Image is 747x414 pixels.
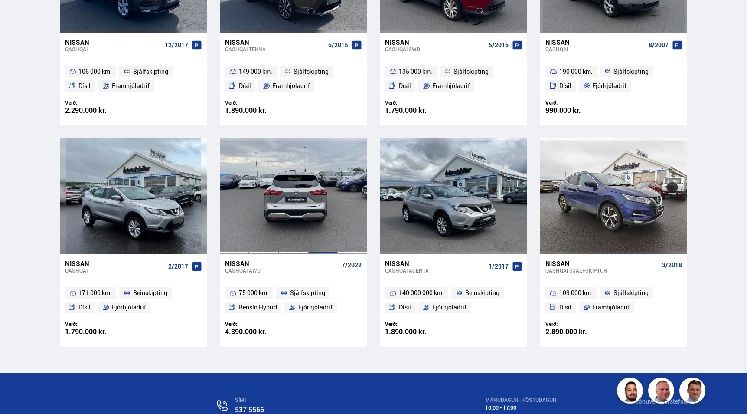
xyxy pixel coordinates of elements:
[399,66,432,77] span: 135 000 km.
[239,302,277,312] span: Bensín Hybrid
[385,267,485,273] div: Qashqai ACENTA
[60,33,207,125] a: Nissan Qashqai 12/2017 106 000 km. Sjálfskipting Dísil Framhjóladrif Verð: 2.290.000 kr.
[592,81,626,91] span: Fjórhjóladrif
[65,321,134,327] div: Verð:
[613,66,649,77] span: Sjálfskipting
[65,107,134,114] div: 2.290.000 kr.
[65,328,134,335] div: 1.790.000 kr.
[225,38,325,46] div: Nissan
[294,66,329,77] span: Sjálfskipting
[225,99,294,106] div: Verð:
[239,81,251,91] span: Dísil
[485,404,556,411] div: 10:00 - 17:00
[559,302,571,312] span: Dísil
[545,260,659,267] div: Nissan
[217,400,228,411] img: n0V2lOsqF3l1V2iz.svg
[545,99,614,106] div: Verð:
[298,302,333,312] span: Fjórhjóladrif
[432,81,470,91] span: Framhjóladrif
[592,302,630,312] span: Framhjóladrif
[78,288,112,298] span: 171 000 km.
[485,397,556,403] div: MÁNUDAGUR - FÖSTUDAGUR
[225,107,294,114] div: 1.890.000 kr.
[272,81,310,91] span: Framhjóladrif
[545,267,659,273] div: Qashqai SJÁLFSKIPTUR
[559,81,571,91] span: Dísil
[342,262,362,269] span: 7/2022
[380,33,527,125] a: Nissan Qashqai 2WD 5/2016 135 000 km. Sjálfskipting Dísil Framhjóladrif Verð: 1.790.000 kr.
[165,42,188,49] span: 12/2017
[545,328,614,335] div: 2.890.000 kr.
[60,254,207,347] a: Nissan Qashqai 2/2017 171 000 km. Beinskipting Dísil Fjórhjóladrif Verð: 1.790.000 kr.
[545,107,614,114] div: 990.000 kr.
[7,3,33,30] button: Opna LiveChat spjallviðmót
[385,99,453,106] div: Verð:
[78,66,112,77] span: 106 000 km.
[559,288,593,298] span: 109 000 km.
[225,267,338,273] div: Qashqai AWD
[225,328,294,335] div: 4.390.000 kr.
[133,288,167,298] span: Beinskipting
[112,81,150,91] span: Framhjóladrif
[380,254,527,347] a: Nissan Qashqai ACENTA 1/2017 140 000 000 km. Beinskipting Dísil Fjórhjóladrif Verð: 1.890.000 kr.
[65,260,165,267] div: Nissan
[239,288,269,298] span: 75 000 km.
[453,66,489,77] span: Sjálfskipting
[385,46,485,52] div: Qashqai 2WD
[545,46,645,52] div: Qashqai
[225,321,294,327] div: Verð:
[613,288,649,298] span: Sjálfskipting
[168,263,188,270] span: 2/2017
[432,302,466,312] span: Fjórhjóladrif
[545,321,614,327] div: Verð:
[290,288,325,298] span: Sjálfskipting
[618,379,644,405] img: nhp88E3Fdnt1Opn2.png
[225,46,325,52] div: Qashqai TEKNA
[681,379,707,405] img: FbJEzSuNWCJXmdc-.webp
[133,66,168,77] span: Sjálfskipting
[399,302,411,312] span: Dísil
[65,38,161,46] div: Nissan
[649,42,669,49] span: 8/2007
[545,38,645,46] div: Nissan
[78,81,91,91] span: Dísil
[225,260,338,267] div: Nissan
[489,263,509,270] span: 1/2017
[385,328,453,335] div: 1.890.000 kr.
[78,302,91,312] span: Dísil
[220,254,367,347] a: Nissan Qashqai AWD 7/2022 75 000 km. Sjálfskipting Bensín Hybrid Fjórhjóladrif Verð: 4.390.000 kr.
[649,379,675,405] img: siFngHWaQ9KaOqBr.png
[328,42,348,49] span: 6/2015
[239,66,272,77] span: 149 000 km.
[65,267,165,273] div: Qashqai
[489,42,509,49] span: 5/2016
[235,397,414,403] div: SÍMI
[540,33,687,125] a: Nissan Qashqai 8/2007 190 000 km. Sjálfskipting Dísil Fjórhjóladrif Verð: 990.000 kr.
[385,107,453,114] div: 1.790.000 kr.
[465,288,499,298] span: Beinskipting
[220,33,367,125] a: Nissan Qashqai TEKNA 6/2015 149 000 km. Sjálfskipting Dísil Framhjóladrif Verð: 1.890.000 kr.
[385,260,485,267] div: Nissan
[65,46,161,52] div: Qashqai
[540,254,687,347] a: Nissan Qashqai SJÁLFSKIPTUR 3/2018 109 000 km. Sjálfskipting Dísil Framhjóladrif Verð: 2.890.000 kr.
[385,38,485,46] div: Nissan
[662,262,682,269] span: 3/2018
[112,302,146,312] span: Fjórhjóladrif
[399,81,411,91] span: Dísil
[65,99,134,106] div: Verð:
[385,321,453,327] div: Verð:
[559,66,593,77] span: 190 000 km.
[399,288,444,298] span: 140 000 000 km.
